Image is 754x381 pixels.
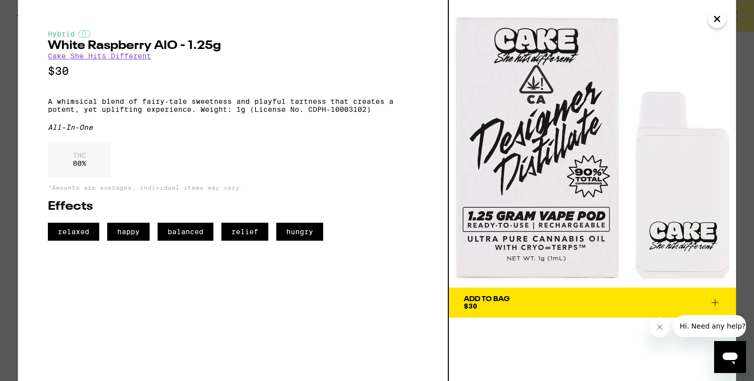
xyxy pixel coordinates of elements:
div: Add To Bag [464,296,510,303]
button: Add To Bag$30 [449,288,736,318]
span: happy [107,223,150,241]
iframe: Button to launch messaging window [714,341,746,373]
p: *Amounts are averages, individual items may vary. [48,184,418,191]
iframe: Message from company [674,315,746,337]
div: Hybrid [48,30,418,38]
img: hybridColor.svg [78,30,90,38]
span: $30 [464,302,477,310]
span: relaxed [48,223,99,241]
h2: White Raspberry AIO - 1.25g [48,40,418,52]
span: balanced [158,223,213,241]
div: 80 % [48,141,111,177]
h2: Effects [48,201,418,213]
span: relief [221,223,268,241]
p: A whimsical blend of fairy-tale sweetness and playful tartness that creates a potent, yet uplifti... [48,97,418,113]
div: All-In-One [48,123,418,131]
button: Close [708,10,726,28]
a: Cake She Hits Different [48,52,151,60]
p: $30 [48,65,418,77]
p: THC [73,151,86,159]
iframe: Close message [650,317,670,337]
span: hungry [276,223,323,241]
